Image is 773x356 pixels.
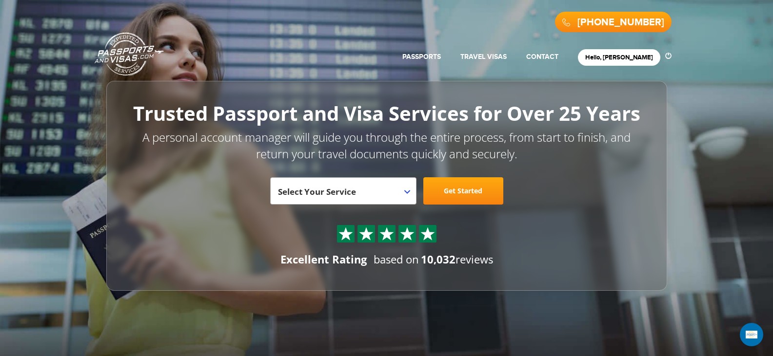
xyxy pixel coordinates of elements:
[359,226,374,241] img: Sprite St
[526,53,558,61] a: Contact
[374,252,419,266] span: based on
[278,186,356,197] span: Select Your Service
[423,177,503,205] a: Get Started
[379,226,394,241] img: Sprite St
[278,181,406,208] span: Select Your Service
[280,252,367,267] div: Excellent Rating
[128,129,645,163] p: A personal account manager will guide you through the entire process, from start to finish, and r...
[400,226,415,241] img: Sprite St
[402,53,441,61] a: Passports
[421,252,456,266] strong: 10,032
[128,103,645,124] h1: Trusted Passport and Visa Services for Over 25 Years
[95,32,164,76] a: Passports & [DOMAIN_NAME]
[460,53,507,61] a: Travel Visas
[585,54,653,61] a: Hello, [PERSON_NAME]
[338,226,353,241] img: Sprite St
[740,323,763,346] div: Open Intercom Messenger
[421,252,493,266] span: reviews
[420,226,435,241] img: Sprite St
[270,177,416,205] span: Select Your Service
[577,17,664,28] a: [PHONE_NUMBER]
